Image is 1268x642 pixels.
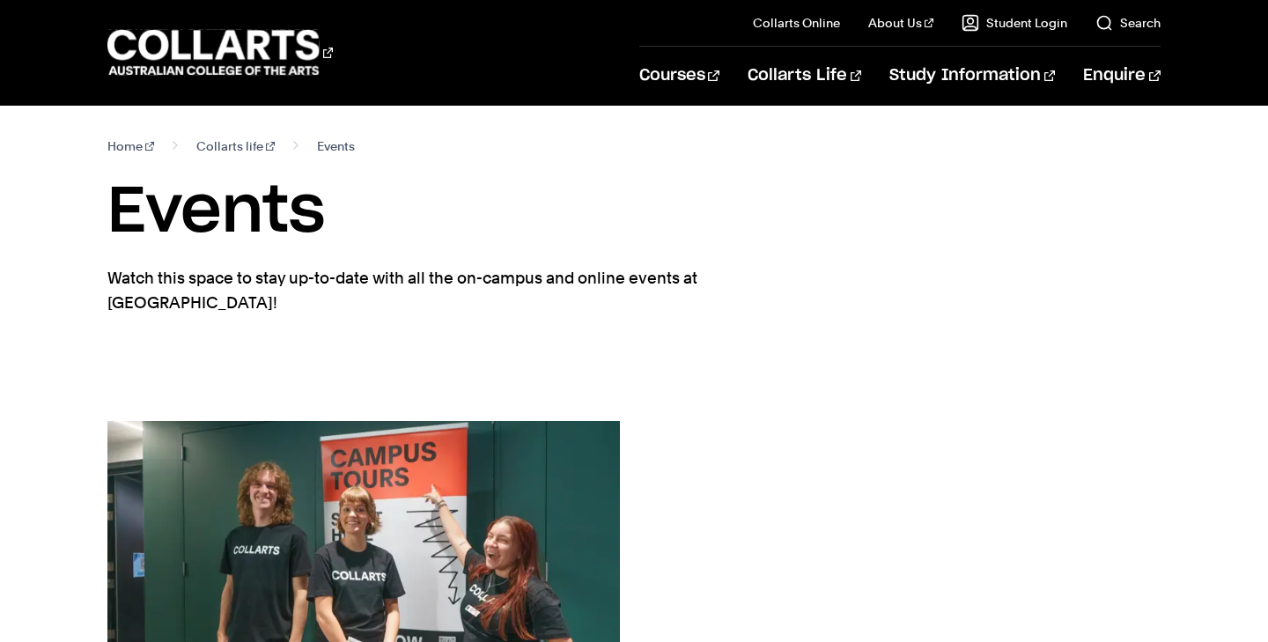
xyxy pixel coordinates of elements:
[753,14,840,32] a: Collarts Online
[889,47,1055,105] a: Study Information
[107,134,154,159] a: Home
[317,134,355,159] span: Events
[868,14,933,32] a: About Us
[1083,47,1160,105] a: Enquire
[748,47,861,105] a: Collarts Life
[1095,14,1161,32] a: Search
[639,47,719,105] a: Courses
[107,27,333,77] div: Go to homepage
[107,266,750,315] p: Watch this space to stay up-to-date with all the on-campus and online events at [GEOGRAPHIC_DATA]!
[196,134,275,159] a: Collarts life
[962,14,1067,32] a: Student Login
[107,173,1160,252] h1: Events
